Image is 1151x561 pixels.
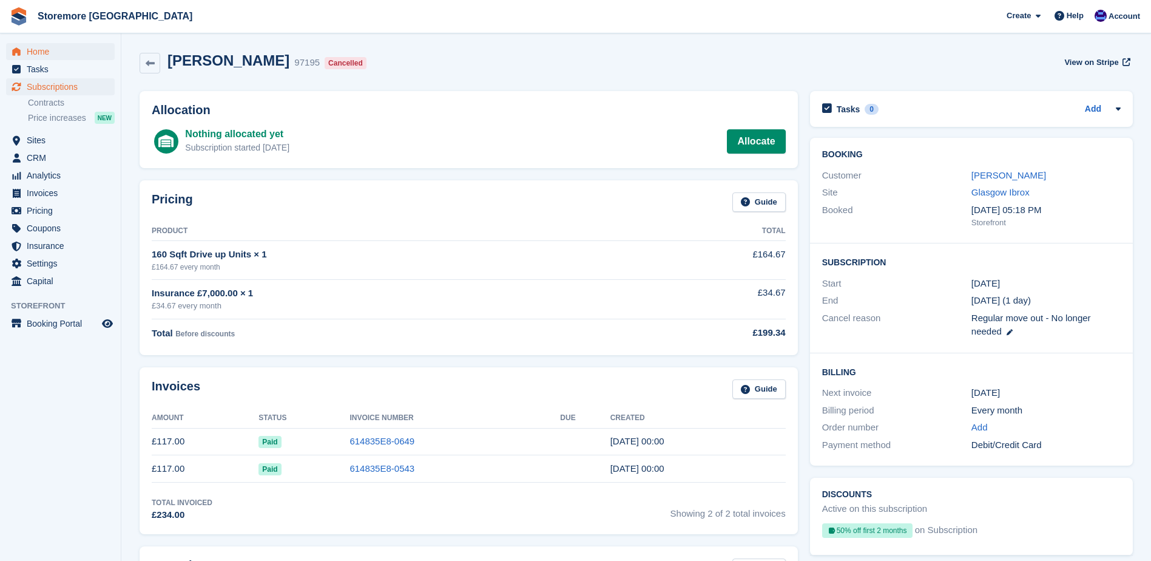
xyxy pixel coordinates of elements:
[610,463,664,474] time: 2025-07-25 23:00:38 UTC
[349,409,560,428] th: Invoice Number
[822,438,971,452] div: Payment method
[822,386,971,400] div: Next invoice
[822,404,971,418] div: Billing period
[28,111,115,124] a: Price increases NEW
[822,186,971,200] div: Site
[27,255,100,272] span: Settings
[167,52,289,69] h2: [PERSON_NAME]
[27,202,100,219] span: Pricing
[27,167,100,184] span: Analytics
[152,497,212,508] div: Total Invoiced
[727,129,785,154] a: Allocate
[971,277,1000,291] time: 2025-07-25 23:00:00 UTC
[152,248,644,262] div: 160 Sqft Drive up Units × 1
[152,262,644,273] div: £164.67 every month
[27,273,100,290] span: Capital
[27,43,100,60] span: Home
[152,508,212,522] div: £234.00
[971,404,1121,418] div: Every month
[1095,10,1107,22] img: Angela
[1085,103,1101,117] a: Add
[822,502,927,516] div: Active on this subscription
[971,217,1121,229] div: Storefront
[6,78,115,95] a: menu
[33,6,197,26] a: Storemore [GEOGRAPHIC_DATA]
[27,132,100,149] span: Sites
[95,112,115,124] div: NEW
[822,294,971,308] div: End
[152,103,786,117] h2: Allocation
[971,295,1031,305] span: [DATE] (1 day)
[27,185,100,202] span: Invoices
[152,300,644,312] div: £34.67 every month
[560,409,610,428] th: Due
[6,43,115,60] a: menu
[6,185,115,202] a: menu
[6,202,115,219] a: menu
[6,167,115,184] a: menu
[822,490,1121,500] h2: Discounts
[644,222,785,241] th: Total
[152,192,193,212] h2: Pricing
[152,409,258,428] th: Amount
[175,330,235,338] span: Before discounts
[732,192,786,212] a: Guide
[971,203,1121,217] div: [DATE] 05:18 PM
[28,112,86,124] span: Price increases
[610,409,786,428] th: Created
[152,222,644,241] th: Product
[6,255,115,272] a: menu
[11,300,121,312] span: Storefront
[822,311,971,339] div: Cancel reason
[822,203,971,229] div: Booked
[258,436,281,448] span: Paid
[325,57,366,69] div: Cancelled
[971,386,1121,400] div: [DATE]
[6,237,115,254] a: menu
[644,279,785,319] td: £34.67
[10,7,28,25] img: stora-icon-8386f47178a22dfd0bd8f6a31ec36ba5ce8667c1dd55bd0f319d3a0aa187defe.svg
[837,104,860,115] h2: Tasks
[971,187,1030,197] a: Glasgow Ibrox
[822,277,971,291] div: Start
[822,523,913,538] div: 50% off first 2 months
[100,316,115,331] a: Preview store
[6,149,115,166] a: menu
[6,61,115,78] a: menu
[27,149,100,166] span: CRM
[27,237,100,254] span: Insurance
[1059,52,1133,72] a: View on Stripe
[27,315,100,332] span: Booking Portal
[152,428,258,455] td: £117.00
[27,220,100,237] span: Coupons
[349,463,414,474] a: 614835E8-0543
[971,421,988,435] a: Add
[822,150,1121,160] h2: Booking
[1007,10,1031,22] span: Create
[27,61,100,78] span: Tasks
[822,169,971,183] div: Customer
[349,436,414,446] a: 614835E8-0649
[6,315,115,332] a: menu
[6,132,115,149] a: menu
[732,379,786,399] a: Guide
[152,379,200,399] h2: Invoices
[152,328,173,338] span: Total
[258,463,281,475] span: Paid
[1064,56,1118,69] span: View on Stripe
[294,56,320,70] div: 97195
[27,78,100,95] span: Subscriptions
[670,497,786,522] span: Showing 2 of 2 total invoices
[822,365,1121,378] h2: Billing
[610,436,664,446] time: 2025-08-25 23:00:10 UTC
[971,438,1121,452] div: Debit/Credit Card
[822,421,971,435] div: Order number
[28,97,115,109] a: Contracts
[644,326,785,340] div: £199.34
[152,287,644,301] div: Insurance £7,000.00 × 1
[971,313,1091,337] span: Regular move out - No longer needed
[6,220,115,237] a: menu
[185,127,289,141] div: Nothing allocated yet
[1109,10,1140,22] span: Account
[152,455,258,483] td: £117.00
